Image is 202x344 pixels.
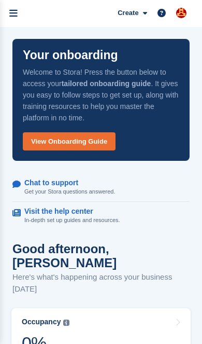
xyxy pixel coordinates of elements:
p: Visit the help center [24,207,112,216]
h1: Good afternoon, [PERSON_NAME] [12,242,190,270]
strong: tailored onboarding guide [62,79,151,88]
img: Stuart Pratt [176,8,186,18]
p: Your onboarding [23,49,118,61]
p: Chat to support [24,178,107,187]
p: Get your Stora questions answered. [24,187,115,196]
span: Create [118,8,138,18]
p: Here's what's happening across your business [DATE] [12,271,190,295]
img: icon-info-grey-7440780725fd019a000dd9b08b2336e03edf1995a4989e88bcd33f0948082b44.svg [63,320,69,326]
div: Occupancy [22,318,61,326]
p: Welcome to Stora! Press the button below to access your . It gives you easy to follow steps to ge... [23,66,179,123]
p: In-depth set up guides and resources. [24,216,120,225]
a: View Onboarding Guide [23,132,116,150]
a: Chat to support Get your Stora questions answered. [12,173,190,202]
a: Visit the help center In-depth set up guides and resources. [12,202,190,230]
